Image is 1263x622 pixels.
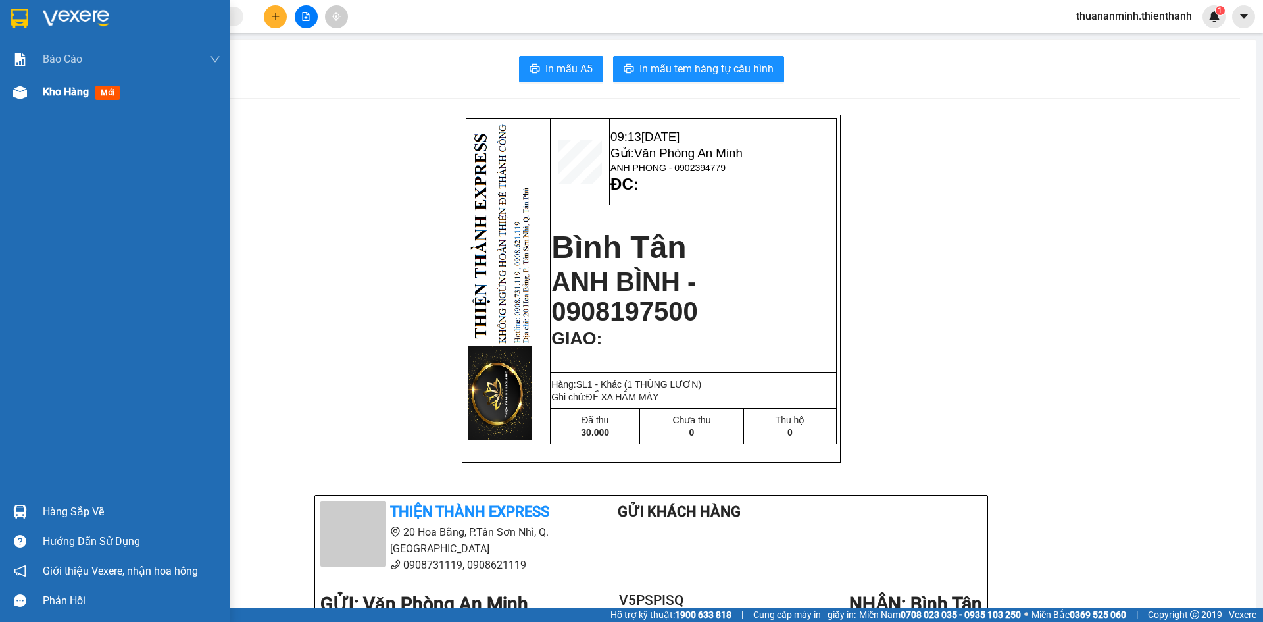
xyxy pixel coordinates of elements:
[787,427,793,438] span: 0
[610,163,726,173] span: ANH PHONG - 0902394779
[596,328,602,348] span: :
[95,86,120,100] span: mới
[14,594,26,607] span: message
[43,532,220,552] div: Hướng dẫn sử dụng
[901,609,1021,620] strong: 0708 023 035 - 0935 103 250
[390,504,549,520] b: Thiện Thành Express
[689,427,695,438] span: 0
[1070,609,1126,620] strong: 0369 525 060
[271,12,280,21] span: plus
[551,392,658,402] span: Ghi chú:
[753,608,856,622] span: Cung cấp máy in - giấy in:
[43,86,89,98] span: Kho hàng
[582,415,608,425] span: Đã thu
[14,565,26,577] span: notification
[610,608,731,622] span: Hỗ trợ kỹ thuật:
[551,328,596,348] span: GIAO
[849,593,982,615] b: NHẬN : Bình Tân
[1238,11,1250,22] span: caret-down
[1024,612,1028,617] span: ⚪️
[1218,6,1222,15] span: 1
[325,5,348,28] button: aim
[1208,11,1220,22] img: icon-new-feature
[1136,608,1138,622] span: |
[1190,610,1199,619] span: copyright
[545,61,593,77] span: In mẫu A5
[11,9,28,28] img: logo-vxr
[467,120,535,443] img: HFRrbPx.png
[43,563,198,579] span: Giới thiệu Vexere, nhận hoa hồng
[641,130,680,143] span: [DATE]
[596,590,706,611] h2: V5PSPISQ
[320,557,565,573] li: 0908731119, 0908621119
[610,130,680,143] span: 09:13
[1232,5,1255,28] button: caret-down
[618,504,741,520] b: Gửi khách hàng
[320,524,565,557] li: 20 Hoa Bằng, P.Tân Sơn Nhì, Q. [GEOGRAPHIC_DATA]
[519,56,603,82] button: printerIn mẫu A5
[390,559,401,570] span: phone
[1216,6,1225,15] sup: 1
[43,591,220,611] div: Phản hồi
[13,505,27,519] img: warehouse-icon
[13,86,27,99] img: warehouse-icon
[295,5,318,28] button: file-add
[43,502,220,522] div: Hàng sắp về
[624,63,634,76] span: printer
[581,427,609,438] span: 30.000
[610,146,743,160] span: Gửi:
[13,53,27,66] img: solution-icon
[551,230,686,265] span: Bình Tân
[613,56,784,82] button: printerIn mẫu tem hàng tự cấu hình
[551,267,697,326] span: ANH BÌNH - 0908197500
[610,175,639,193] strong: ĐC:
[675,609,731,620] strong: 1900 633 818
[390,527,401,537] span: environment
[639,61,774,77] span: In mẫu tem hàng tự cấu hình
[585,392,658,402] span: ĐỂ XA HẦM MÁY
[43,51,82,67] span: Báo cáo
[210,54,220,65] span: down
[741,608,743,622] span: |
[776,415,805,425] span: Thu hộ
[530,63,540,76] span: printer
[551,379,701,390] span: Hàng:SL
[859,608,1021,622] span: Miền Nam
[634,146,743,160] span: Văn Phòng An Minh
[587,379,701,390] span: 1 - Khác (1 THÙNG LƯƠN)
[320,593,528,615] b: GỬI : Văn Phòng An Minh
[264,5,287,28] button: plus
[1031,608,1126,622] span: Miền Bắc
[672,415,710,425] span: Chưa thu
[301,12,310,21] span: file-add
[1066,8,1202,24] span: thuananminh.thienthanh
[14,535,26,548] span: question-circle
[332,12,341,21] span: aim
